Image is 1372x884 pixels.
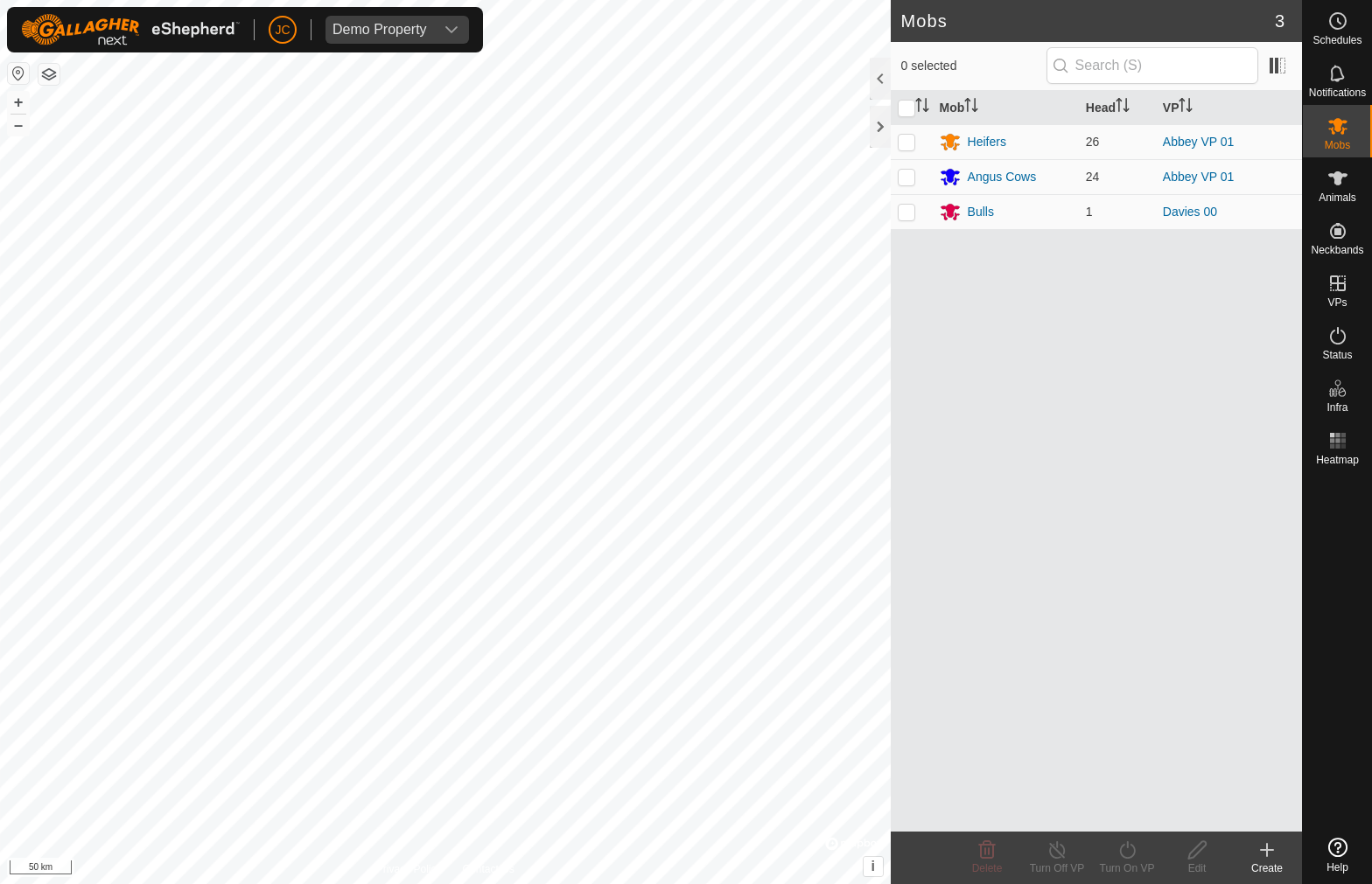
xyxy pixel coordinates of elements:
[968,203,994,221] div: Bulls
[275,21,290,39] span: JC
[1232,860,1302,876] div: Create
[434,16,469,44] div: dropdown trigger
[901,57,1046,75] span: 0 selected
[1022,860,1092,876] div: Turn Off VP
[1327,297,1347,308] span: VPs
[1179,101,1193,115] p-sorticon: Activate to sort
[1309,87,1366,98] span: Notifications
[325,16,434,44] span: Demo Property
[1079,91,1156,125] th: Head
[1162,860,1232,876] div: Edit
[462,861,514,877] a: Contact Us
[915,101,929,115] p-sorticon: Activate to sort
[21,14,240,45] img: Gallagher Logo
[1086,170,1100,184] span: 24
[1311,245,1363,255] span: Neckbands
[1156,91,1302,125] th: VP
[864,857,883,876] button: i
[968,168,1037,186] div: Angus Cows
[1163,135,1234,149] a: Abbey VP 01
[1326,402,1347,413] span: Infra
[933,91,1079,125] th: Mob
[1275,8,1284,34] span: 3
[1046,47,1258,84] input: Search (S)
[8,115,29,136] button: –
[38,64,59,85] button: Map Layers
[901,10,1275,31] h2: Mobs
[1163,170,1234,184] a: Abbey VP 01
[1116,101,1130,115] p-sorticon: Activate to sort
[1086,135,1100,149] span: 26
[1303,831,1372,880] a: Help
[968,133,1006,151] div: Heifers
[1312,35,1361,45] span: Schedules
[1086,205,1093,219] span: 1
[964,101,978,115] p-sorticon: Activate to sort
[332,23,427,37] div: Demo Property
[1163,205,1217,219] a: Davies 00
[8,63,29,84] button: Reset Map
[1326,862,1348,873] span: Help
[1325,140,1350,150] span: Mobs
[871,859,874,874] span: i
[972,862,1003,874] span: Delete
[1092,860,1162,876] div: Turn On VP
[1319,192,1356,203] span: Animals
[376,861,442,877] a: Privacy Policy
[8,92,29,113] button: +
[1316,455,1359,465] span: Heatmap
[1322,350,1352,360] span: Status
